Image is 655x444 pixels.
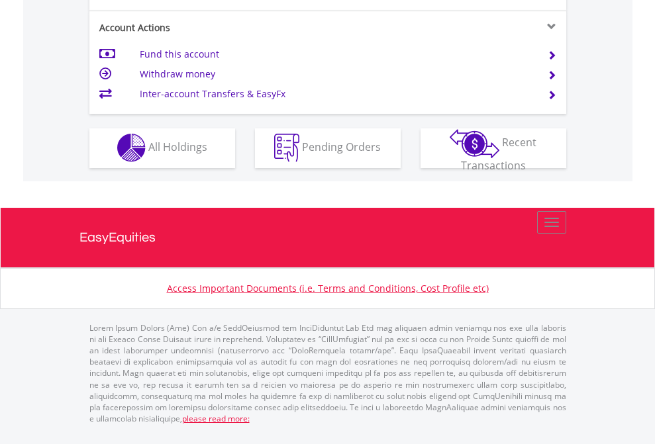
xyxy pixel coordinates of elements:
[255,128,401,168] button: Pending Orders
[421,128,566,168] button: Recent Transactions
[274,134,299,162] img: pending_instructions-wht.png
[140,84,531,104] td: Inter-account Transfers & EasyFx
[117,134,146,162] img: holdings-wht.png
[89,128,235,168] button: All Holdings
[89,21,328,34] div: Account Actions
[450,129,499,158] img: transactions-zar-wht.png
[167,282,489,294] a: Access Important Documents (i.e. Terms and Conditions, Cost Profile etc)
[140,44,531,64] td: Fund this account
[461,135,537,173] span: Recent Transactions
[148,140,207,154] span: All Holdings
[302,140,381,154] span: Pending Orders
[89,322,566,424] p: Lorem Ipsum Dolors (Ame) Con a/e SeddOeiusmod tem InciDiduntut Lab Etd mag aliquaen admin veniamq...
[182,413,250,424] a: please read more:
[140,64,531,84] td: Withdraw money
[79,208,576,267] a: EasyEquities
